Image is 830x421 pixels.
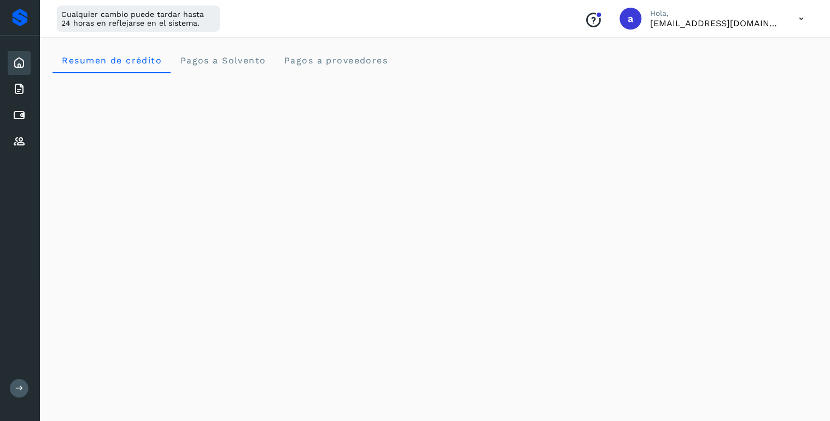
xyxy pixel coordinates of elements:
div: Cualquier cambio puede tardar hasta 24 horas en reflejarse en el sistema. [57,5,220,32]
div: Cuentas por pagar [8,103,31,127]
span: Pagos a Solvento [179,55,266,66]
span: Pagos a proveedores [283,55,388,66]
div: Inicio [8,51,31,75]
span: Resumen de crédito [61,55,162,66]
div: Proveedores [8,130,31,154]
p: Hola, [650,9,781,18]
div: Facturas [8,77,31,101]
p: antoniovmtz@yahoo.com.mx [650,18,781,28]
